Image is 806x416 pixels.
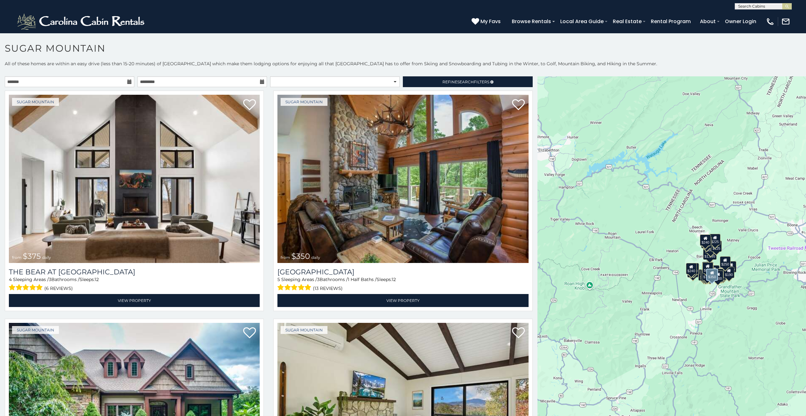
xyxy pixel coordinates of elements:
[243,327,256,340] a: Add to favorites
[9,95,260,263] img: The Bear At Sugar Mountain
[709,234,720,245] div: $225
[701,270,711,281] div: $155
[277,268,528,276] a: [GEOGRAPHIC_DATA]
[480,17,501,25] span: My Favs
[44,284,73,292] span: (6 reviews)
[277,276,528,292] div: Sleeping Areas / Bathrooms / Sleeps:
[317,277,320,282] span: 3
[95,277,99,282] span: 12
[9,268,260,276] h3: The Bear At Sugar Mountain
[16,12,147,31] img: White-1-2.png
[512,327,525,340] a: Add to favorites
[457,80,474,84] span: Search
[12,255,22,260] span: from
[23,252,41,261] span: $375
[766,17,775,26] img: phone-regular-white.png
[313,284,343,292] span: (13 reviews)
[9,95,260,263] a: The Bear At Sugar Mountain from $375 daily
[9,268,260,276] a: The Bear At [GEOGRAPHIC_DATA]
[442,80,489,84] span: Refine Filters
[392,277,396,282] span: 12
[703,248,717,260] div: $1,095
[277,294,528,307] a: View Property
[311,255,320,260] span: daily
[610,16,645,27] a: Real Estate
[281,326,327,334] a: Sugar Mountain
[277,95,528,263] img: Grouse Moor Lodge
[702,262,713,273] div: $265
[277,95,528,263] a: Grouse Moor Lodge from $350 daily
[557,16,607,27] a: Local Area Guide
[702,262,713,274] div: $300
[277,268,528,276] h3: Grouse Moor Lodge
[711,240,722,252] div: $125
[723,267,734,278] div: $190
[49,277,51,282] span: 3
[708,265,719,277] div: $200
[713,271,723,282] div: $500
[702,262,713,273] div: $190
[648,16,694,27] a: Rental Program
[716,269,727,280] div: $195
[281,98,327,106] a: Sugar Mountain
[12,98,59,106] a: Sugar Mountain
[702,269,713,280] div: $175
[509,16,554,27] a: Browse Rentals
[281,255,290,260] span: from
[9,294,260,307] a: View Property
[706,269,718,281] div: $350
[277,277,280,282] span: 5
[512,99,525,112] a: Add to favorites
[781,17,790,26] img: mail-regular-white.png
[726,261,736,272] div: $155
[42,255,51,260] span: daily
[686,263,696,274] div: $240
[348,277,377,282] span: 1 Half Baths /
[9,276,260,292] div: Sleeping Areas / Bathrooms / Sleeps:
[472,17,502,26] a: My Favs
[700,234,711,246] div: $240
[403,76,532,87] a: RefineSearchFilters
[722,16,759,27] a: Owner Login
[9,277,12,282] span: 4
[291,252,310,261] span: $350
[12,326,59,334] a: Sugar Mountain
[243,99,256,112] a: Add to favorites
[697,16,719,27] a: About
[720,256,730,268] div: $250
